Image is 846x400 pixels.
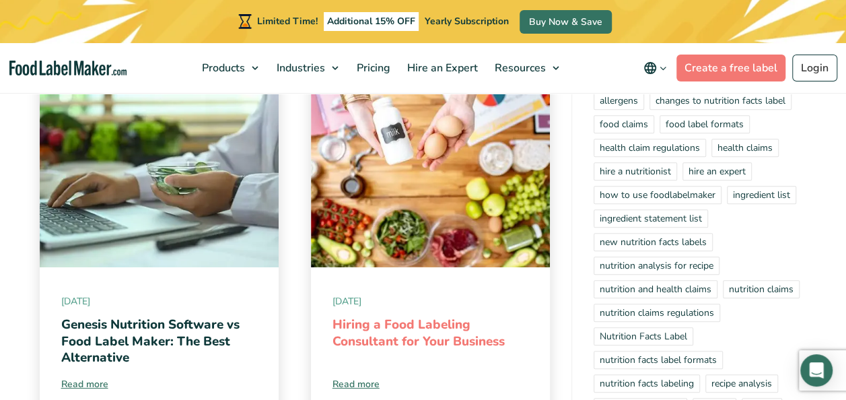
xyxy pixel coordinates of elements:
[711,139,779,158] a: health claims
[594,210,708,228] a: ingredient statement list
[594,375,700,393] a: nutrition facts labeling
[594,139,706,158] a: health claim regulations
[61,377,257,391] a: Read more
[61,294,257,308] span: [DATE]
[594,187,721,205] a: how to use foodlabelmaker
[332,316,505,350] a: Hiring a Food Labeling Consultant for Your Business
[727,187,796,205] a: ingredient list
[594,328,693,346] a: Nutrition Facts Label
[332,294,528,308] span: [DATE]
[399,43,483,93] a: Hire an Expert
[594,257,719,275] a: nutrition analysis for recipe
[194,43,265,93] a: Products
[257,15,318,28] span: Limited Time!
[792,55,837,81] a: Login
[487,43,566,93] a: Resources
[425,15,509,28] span: Yearly Subscription
[269,43,345,93] a: Industries
[324,12,419,31] span: Additional 15% OFF
[800,354,833,387] div: Open Intercom Messenger
[332,377,528,391] a: Read more
[723,281,800,299] a: nutrition claims
[61,316,240,366] a: Genesis Nutrition Software vs Food Label Maker: The Best Alternative
[594,116,654,134] a: food claims
[491,61,547,75] span: Resources
[705,375,778,393] a: recipe analysis
[649,92,791,110] a: changes to nutrition facts label
[594,352,723,370] a: nutrition facts label formats
[273,61,326,75] span: Industries
[594,92,644,110] a: allergens
[660,116,750,134] a: food label formats
[682,163,752,181] a: hire an expert
[403,61,479,75] span: Hire an Expert
[676,55,785,81] a: Create a free label
[353,61,392,75] span: Pricing
[9,61,127,76] a: Food Label Maker homepage
[520,10,612,34] a: Buy Now & Save
[634,55,676,81] button: Change language
[349,43,396,93] a: Pricing
[198,61,246,75] span: Products
[594,281,717,299] a: nutrition and health claims
[594,304,720,323] a: nutrition claims regulations
[594,234,713,252] a: new nutrition facts labels
[594,163,677,181] a: hire a nutritionist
